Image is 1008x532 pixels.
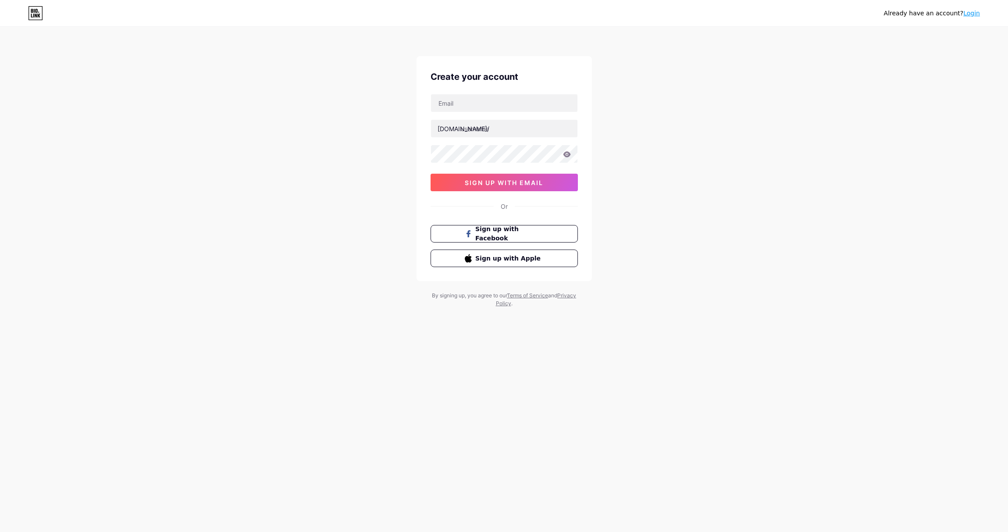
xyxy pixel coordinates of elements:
[431,70,578,83] div: Create your account
[431,250,578,267] button: Sign up with Apple
[431,94,577,112] input: Email
[475,254,543,263] span: Sign up with Apple
[501,202,508,211] div: Or
[438,124,489,133] div: [DOMAIN_NAME]/
[475,225,543,243] span: Sign up with Facebook
[884,9,980,18] div: Already have an account?
[431,225,578,243] button: Sign up with Facebook
[431,120,577,137] input: username
[507,292,548,299] a: Terms of Service
[963,10,980,17] a: Login
[431,174,578,191] button: sign up with email
[465,179,543,186] span: sign up with email
[430,292,579,307] div: By signing up, you agree to our and .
